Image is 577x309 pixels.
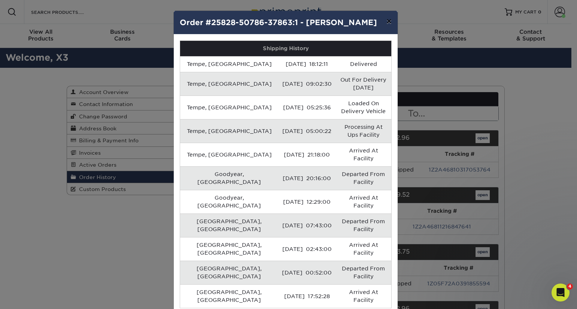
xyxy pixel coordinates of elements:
td: Tempe, [GEOGRAPHIC_DATA] [180,143,278,166]
td: Departed From Facility [335,166,391,190]
td: Tempe, [GEOGRAPHIC_DATA] [180,72,278,96]
td: Departed From Facility [335,213,391,237]
td: [GEOGRAPHIC_DATA], [GEOGRAPHIC_DATA] [180,213,278,237]
td: Processing At Ups Facility [335,119,391,143]
td: [GEOGRAPHIC_DATA], [GEOGRAPHIC_DATA] [180,261,278,284]
td: Goodyear, [GEOGRAPHIC_DATA] [180,190,278,213]
td: [GEOGRAPHIC_DATA], [GEOGRAPHIC_DATA] [180,284,278,308]
td: Arrived At Facility [335,190,391,213]
td: [DATE] 17:52:28 [278,284,335,308]
td: [GEOGRAPHIC_DATA], [GEOGRAPHIC_DATA] [180,237,278,261]
td: Goodyear, [GEOGRAPHIC_DATA] [180,166,278,190]
td: [DATE] 05:25:36 [278,96,335,119]
th: Shipping History [180,41,391,56]
td: Tempe, [GEOGRAPHIC_DATA] [180,96,278,119]
td: Arrived At Facility [335,143,391,166]
td: [DATE] 12:29:00 [278,190,335,213]
td: [DATE] 02:43:00 [278,237,335,261]
td: [DATE] 05:00:22 [278,119,335,143]
button: × [380,11,398,32]
td: [DATE] 21:18:00 [278,143,335,166]
td: Tempe, [GEOGRAPHIC_DATA] [180,56,278,72]
td: [DATE] 00:52:00 [278,261,335,284]
td: [DATE] 18:12:11 [278,56,335,72]
td: [DATE] 20:16:00 [278,166,335,190]
td: Arrived At Facility [335,284,391,308]
td: [DATE] 09:02:30 [278,72,335,96]
td: Departed From Facility [335,261,391,284]
td: Arrived At Facility [335,237,391,261]
td: Delivered [335,56,391,72]
td: [DATE] 07:43:00 [278,213,335,237]
span: 4 [567,284,573,290]
iframe: Intercom live chat [552,284,570,302]
td: Loaded On Delivery Vehicle [335,96,391,119]
td: Out For Delivery [DATE] [335,72,391,96]
h4: Order #25828-50786-37863:1 - [PERSON_NAME] [180,17,392,28]
td: Tempe, [GEOGRAPHIC_DATA] [180,119,278,143]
